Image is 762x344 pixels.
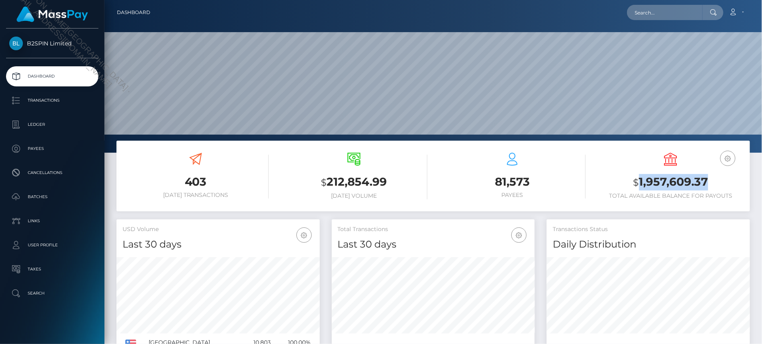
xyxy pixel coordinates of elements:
p: Cancellations [9,167,95,179]
h6: Total Available Balance for Payouts [598,192,744,199]
a: Cancellations [6,163,98,183]
h3: 81,573 [439,174,586,190]
p: Ledger [9,119,95,131]
p: Search [9,287,95,299]
a: Payees [6,139,98,159]
h4: Last 30 days [338,238,529,252]
h5: USD Volume [123,225,314,233]
a: User Profile [6,235,98,255]
p: Taxes [9,263,95,275]
a: Dashboard [6,66,98,86]
p: Payees [9,143,95,155]
p: User Profile [9,239,95,251]
h3: 1,957,609.37 [598,174,744,190]
span: B2SPIN Limited [6,40,98,47]
h3: 212,854.99 [281,174,427,190]
p: Transactions [9,94,95,106]
a: Links [6,211,98,231]
input: Search... [627,5,703,20]
h6: Payees [439,192,586,199]
h5: Transactions Status [553,225,744,233]
small: $ [633,177,639,188]
h3: 403 [123,174,269,190]
img: B2SPIN Limited [9,37,23,50]
p: Links [9,215,95,227]
h6: [DATE] Volume [281,192,427,199]
h5: Total Transactions [338,225,529,233]
img: MassPay Logo [16,6,88,22]
a: Taxes [6,259,98,279]
small: $ [321,177,327,188]
a: Batches [6,187,98,207]
h6: [DATE] Transactions [123,192,269,199]
h4: Last 30 days [123,238,314,252]
a: Transactions [6,90,98,111]
p: Batches [9,191,95,203]
h4: Daily Distribution [553,238,744,252]
a: Dashboard [117,4,150,21]
a: Search [6,283,98,303]
a: Ledger [6,115,98,135]
p: Dashboard [9,70,95,82]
